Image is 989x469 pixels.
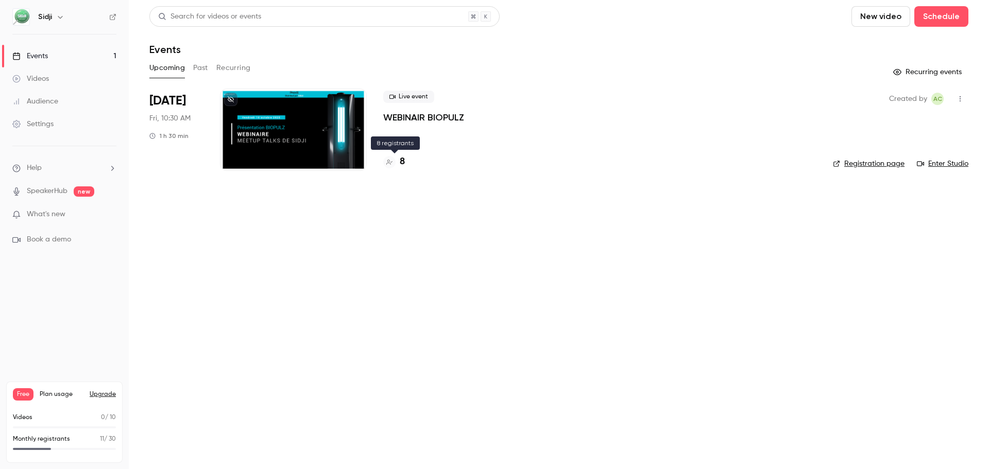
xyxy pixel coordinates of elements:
[149,132,189,140] div: 1 h 30 min
[216,60,251,76] button: Recurring
[149,89,203,171] div: Oct 10 Fri, 10:30 AM (Europe/Paris)
[12,96,58,107] div: Audience
[100,435,116,444] p: / 30
[400,155,405,169] h4: 8
[90,390,116,398] button: Upgrade
[27,234,71,245] span: Book a demo
[12,51,48,61] div: Events
[383,91,434,103] span: Live event
[149,60,185,76] button: Upcoming
[383,155,405,169] a: 8
[933,93,942,105] span: AC
[193,60,208,76] button: Past
[27,209,65,220] span: What's new
[383,111,464,124] a: WEBINAIR BIOPULZ
[851,6,910,27] button: New video
[13,9,29,25] img: Sidji
[914,6,968,27] button: Schedule
[12,119,54,129] div: Settings
[101,414,105,421] span: 0
[917,159,968,169] a: Enter Studio
[13,435,70,444] p: Monthly registrants
[149,43,181,56] h1: Events
[833,159,905,169] a: Registration page
[158,11,261,22] div: Search for videos or events
[74,186,94,197] span: new
[101,413,116,422] p: / 10
[931,93,944,105] span: Amandine C
[889,93,927,105] span: Created by
[40,390,83,398] span: Plan usage
[38,12,52,22] h6: Sidji
[12,163,116,173] li: help-dropdown-opener
[149,93,186,109] span: [DATE]
[13,413,32,422] p: Videos
[27,186,67,197] a: SpeakerHub
[889,64,968,80] button: Recurring events
[27,163,42,173] span: Help
[12,74,49,84] div: Videos
[13,388,33,401] span: Free
[100,436,104,442] span: 11
[149,113,191,124] span: Fri, 10:30 AM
